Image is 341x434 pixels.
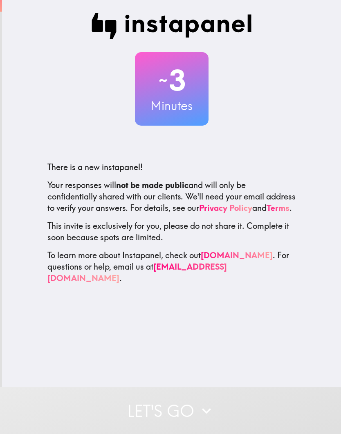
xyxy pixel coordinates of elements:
[199,203,252,213] a: Privacy Policy
[157,68,169,93] span: ~
[201,250,273,260] a: [DOMAIN_NAME]
[116,180,188,190] b: not be made public
[47,179,296,214] p: Your responses will and will only be confidentially shared with our clients. We'll need your emai...
[47,261,227,283] a: [EMAIL_ADDRESS][DOMAIN_NAME]
[47,220,296,243] p: This invite is exclusively for you, please do not share it. Complete it soon because spots are li...
[135,64,209,97] h2: 3
[92,13,252,39] img: Instapanel
[135,97,209,114] h3: Minutes
[47,250,296,284] p: To learn more about Instapanel, check out . For questions or help, email us at .
[47,162,143,172] span: There is a new instapanel!
[267,203,289,213] a: Terms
